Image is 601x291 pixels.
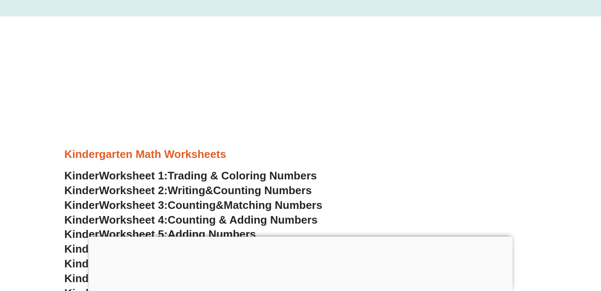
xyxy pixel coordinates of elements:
h3: Kindergarten Math Worksheets [65,147,537,162]
span: Adding Numbers [168,228,256,240]
span: Worksheet 2: [99,184,168,197]
a: KinderWorksheet 4:Counting & Adding Numbers [65,214,318,226]
a: KinderWorksheet 8: Subtracting Numbers [65,272,282,285]
iframe: Advertisement [89,237,512,289]
a: KinderWorksheet 2:Writing&Counting Numbers [65,184,312,197]
span: Kinder [65,257,99,270]
span: Worksheet 1: [99,169,168,182]
span: Kinder [65,228,99,240]
span: Counting [168,199,216,211]
span: Kinder [65,243,99,255]
a: KinderWorksheet 6:Missing Numbers [65,243,259,255]
span: Writing [168,184,205,197]
span: Worksheet 4: [99,214,168,226]
iframe: Chat Widget [456,196,601,291]
span: Counting Numbers [213,184,312,197]
span: Trading & Coloring Numbers [168,169,317,182]
a: KinderWorksheet 7:Friends of Ten [65,257,243,270]
span: Kinder [65,214,99,226]
iframe: Advertisement [65,29,537,147]
a: KinderWorksheet 1:Trading & Coloring Numbers [65,169,317,182]
span: Kinder [65,169,99,182]
span: Kinder [65,184,99,197]
span: Counting & Adding Numbers [168,214,318,226]
span: Worksheet 3: [99,199,168,211]
span: Kinder [65,199,99,211]
span: Kinder [65,272,99,285]
span: Worksheet 5: [99,228,168,240]
a: KinderWorksheet 3:Counting&Matching Numbers [65,199,323,211]
span: Matching Numbers [224,199,322,211]
a: KinderWorksheet 5:Adding Numbers [65,228,256,240]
